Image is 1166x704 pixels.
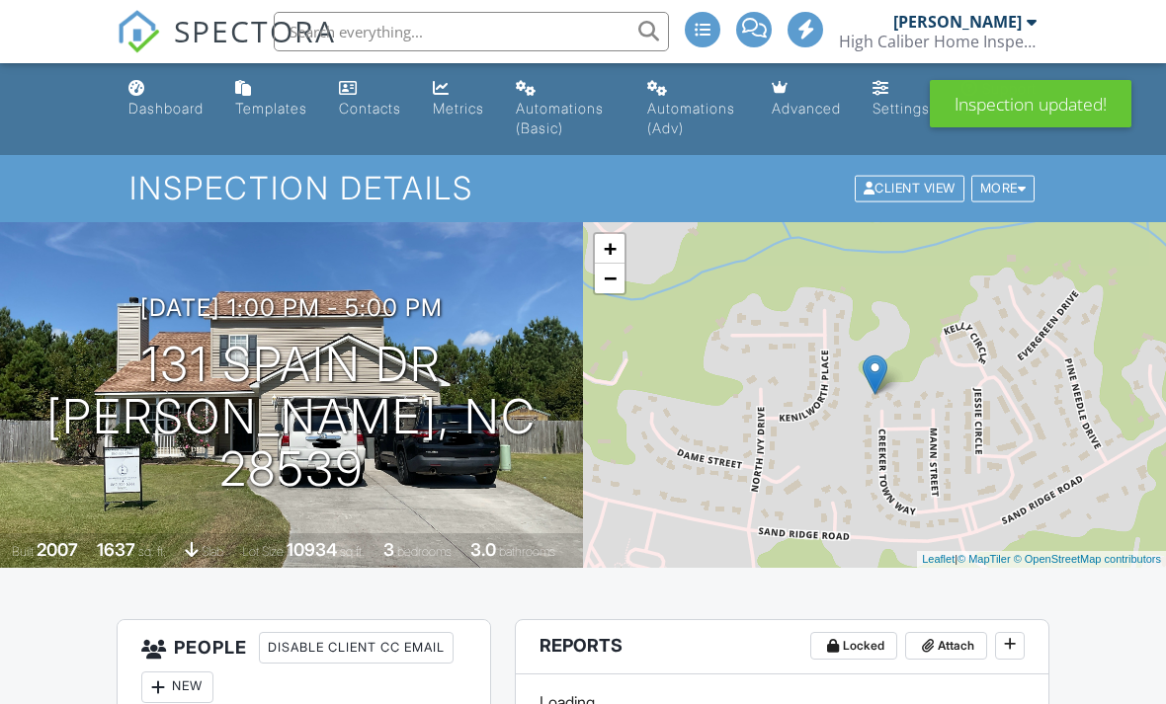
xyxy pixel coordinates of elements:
[37,539,78,560] div: 2007
[855,176,964,202] div: Client View
[235,100,307,117] div: Templates
[433,100,484,117] div: Metrics
[227,71,315,127] a: Templates
[595,264,625,293] a: Zoom out
[141,671,213,703] div: New
[274,12,669,51] input: Search everything...
[383,539,394,560] div: 3
[772,100,841,117] div: Advanced
[331,71,409,127] a: Contacts
[971,176,1036,202] div: More
[508,71,624,147] a: Automations (Basic)
[202,544,223,559] span: slab
[174,10,336,51] span: SPECTORA
[397,544,452,559] span: bedrooms
[873,100,930,117] div: Settings
[339,100,401,117] div: Contacts
[117,27,336,68] a: SPECTORA
[470,539,496,560] div: 3.0
[32,339,551,495] h1: 131 Spain Dr [PERSON_NAME], NC 28539
[647,100,735,136] div: Automations (Adv)
[595,234,625,264] a: Zoom in
[958,553,1011,565] a: © MapTiler
[839,32,1037,51] div: High Caliber Home Inspections, LLC
[340,544,365,559] span: sq.ft.
[259,632,454,664] div: Disable Client CC Email
[242,544,284,559] span: Lot Size
[1014,553,1161,565] a: © OpenStreetMap contributors
[128,100,204,117] div: Dashboard
[140,294,443,321] h3: [DATE] 1:00 pm - 5:00 pm
[129,171,1037,205] h1: Inspection Details
[138,544,166,559] span: sq. ft.
[121,71,211,127] a: Dashboard
[12,544,34,559] span: Built
[287,539,337,560] div: 10934
[917,551,1166,568] div: |
[922,553,955,565] a: Leaflet
[516,100,604,136] div: Automations (Basic)
[425,71,492,127] a: Metrics
[499,544,555,559] span: bathrooms
[865,71,938,127] a: Settings
[764,71,849,127] a: Advanced
[117,10,160,53] img: The Best Home Inspection Software - Spectora
[930,80,1131,127] div: Inspection updated!
[853,180,969,195] a: Client View
[639,71,748,147] a: Automations (Advanced)
[893,12,1022,32] div: [PERSON_NAME]
[97,539,135,560] div: 1637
